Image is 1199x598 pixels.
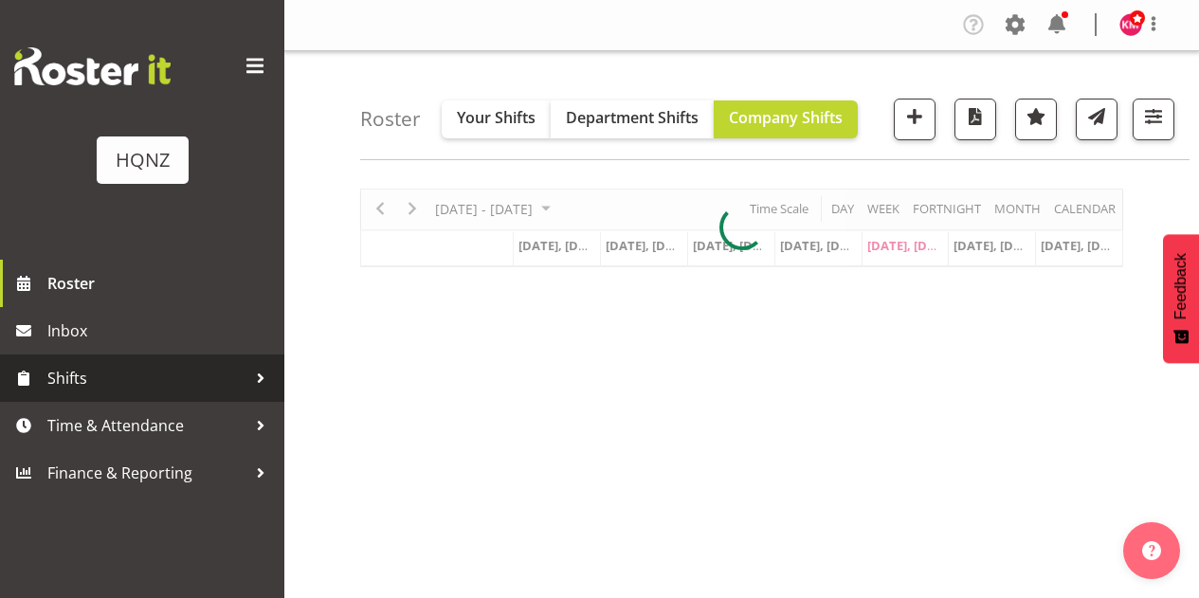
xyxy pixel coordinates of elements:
button: Your Shifts [442,100,551,138]
button: Filter Shifts [1133,99,1174,140]
h4: Roster [360,108,421,130]
img: help-xxl-2.png [1142,541,1161,560]
button: Highlight an important date within the roster. [1015,99,1057,140]
span: Shifts [47,364,246,392]
button: Send a list of all shifts for the selected filtered period to all rostered employees. [1076,99,1117,140]
button: Company Shifts [714,100,858,138]
span: Inbox [47,317,275,345]
button: Add a new shift [894,99,936,140]
img: kate-mclennan9814.jpg [1119,13,1142,36]
span: Feedback [1172,253,1190,319]
span: Finance & Reporting [47,459,246,487]
span: Roster [47,269,275,298]
button: Download a PDF of the roster according to the set date range. [954,99,996,140]
img: Rosterit website logo [14,47,171,85]
button: Feedback - Show survey [1163,234,1199,363]
span: Your Shifts [457,107,536,128]
span: Department Shifts [566,107,699,128]
button: Department Shifts [551,100,714,138]
div: HQNZ [116,146,170,174]
span: Company Shifts [729,107,843,128]
span: Time & Attendance [47,411,246,440]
